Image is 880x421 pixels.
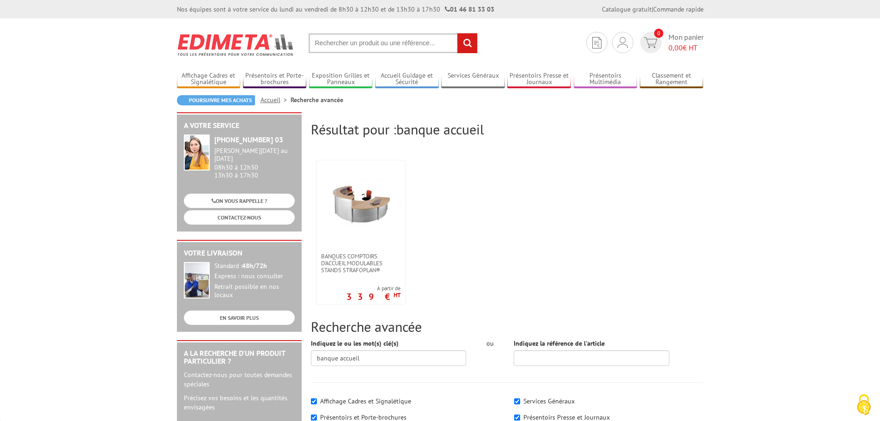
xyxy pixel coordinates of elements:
a: Services Généraux [441,72,505,87]
p: 339 € [346,294,401,299]
img: widget-livraison.jpg [184,262,210,299]
div: ou [480,339,500,348]
img: devis rapide [644,37,657,48]
a: devis rapide 0 Mon panier 0,00€ HT [638,32,704,53]
h2: A votre service [184,122,295,130]
a: Classement et Rangement [640,72,704,87]
a: Banques comptoirs d'accueil modulables stands Strafoplan® [316,253,405,274]
a: CONTACTEZ-NOUS [184,210,295,225]
div: Express : nous consulter [214,272,295,281]
h2: Résultat pour : [311,122,704,137]
a: Accueil Guidage et Sécurité [375,72,439,87]
div: [PERSON_NAME][DATE] au [DATE] [214,147,295,163]
span: 0,00 [668,43,683,52]
strong: [PHONE_NUMBER] 03 [214,135,283,144]
label: Indiquez la référence de l'article [514,339,605,348]
h2: Votre livraison [184,249,295,257]
input: Services Généraux [514,398,520,404]
a: Présentoirs et Porte-brochures [243,72,307,87]
input: Présentoirs et Porte-brochures [311,415,317,421]
div: Standard : [214,262,295,270]
input: Présentoirs Presse et Journaux [514,415,520,421]
label: Indiquez le ou les mot(s) clé(s) [311,339,399,348]
a: ON VOUS RAPPELLE ? [184,194,295,208]
div: | [602,5,704,14]
div: Retrait possible en nos locaux [214,283,295,299]
li: Recherche avancée [291,95,343,104]
a: Accueil [261,96,291,104]
span: Banques comptoirs d'accueil modulables stands Strafoplan® [321,253,401,274]
label: Affichage Cadres et Signalétique [320,397,411,405]
a: Catalogue gratuit [602,5,652,13]
img: Banques comptoirs d'accueil modulables stands Strafoplan® [331,174,391,234]
sup: HT [394,291,401,299]
span: banque accueil [396,120,484,138]
a: EN SAVOIR PLUS [184,311,295,325]
h2: Recherche avancée [311,319,704,334]
div: Nos équipes sont à votre service du lundi au vendredi de 8h30 à 12h30 et de 13h30 à 17h30 [177,5,494,14]
label: Services Généraux [523,397,575,405]
a: Exposition Grilles et Panneaux [309,72,373,87]
a: Présentoirs Presse et Journaux [507,72,571,87]
span: 0 [654,29,663,38]
h2: A la recherche d'un produit particulier ? [184,349,295,366]
img: devis rapide [618,37,628,48]
strong: 01 46 81 33 03 [445,5,494,13]
strong: 48h/72h [242,262,267,270]
p: Précisez vos besoins et les quantités envisagées [184,393,295,412]
img: Cookies (fenêtre modale) [852,393,875,416]
a: Poursuivre mes achats [177,95,255,105]
div: 08h30 à 12h30 13h30 à 17h30 [214,147,295,179]
input: Rechercher un produit ou une référence... [309,33,478,53]
img: devis rapide [592,37,601,49]
a: Affichage Cadres et Signalétique [177,72,241,87]
input: Affichage Cadres et Signalétique [311,398,317,404]
a: Commande rapide [653,5,704,13]
span: A partir de [346,285,401,292]
a: Présentoirs Multimédia [574,72,637,87]
img: Edimeta [177,28,295,62]
span: Mon panier [668,32,704,53]
p: Contactez-nous pour toutes demandes spéciales [184,370,295,389]
img: widget-service.jpg [184,134,210,171]
input: rechercher [457,33,477,53]
button: Cookies (fenêtre modale) [848,390,880,421]
span: € HT [668,43,704,53]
